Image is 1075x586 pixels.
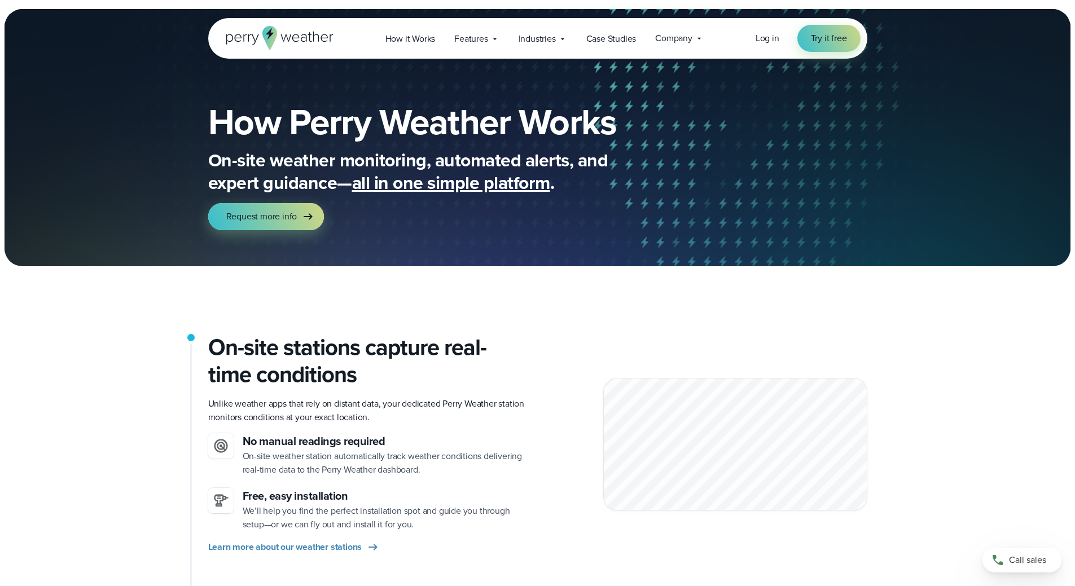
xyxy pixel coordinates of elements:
[208,334,529,388] h2: On-site stations capture real-time conditions
[243,504,529,531] p: We’ll help you find the perfect installation spot and guide you through setup—or we can fly out a...
[982,548,1061,572] a: Call sales
[376,27,445,50] a: How it Works
[385,32,436,46] span: How it Works
[208,540,380,554] a: Learn more about our weather stations
[208,203,324,230] a: Request more info
[655,32,692,45] span: Company
[1009,553,1046,567] span: Call sales
[208,104,698,140] h1: How Perry Weather Works
[454,32,488,46] span: Features
[756,32,779,45] a: Log in
[243,450,529,477] p: On-site weather station automatically track weather conditions delivering real-time data to the P...
[243,488,529,504] h3: Free, easy installation
[243,433,529,450] h3: No manual readings required
[797,25,861,52] a: Try it free
[586,32,637,46] span: Case Studies
[811,32,847,45] span: Try it free
[208,397,529,424] p: Unlike weather apps that rely on distant data, your dedicated Perry Weather station monitors cond...
[226,210,297,223] span: Request more info
[352,169,550,196] span: all in one simple platform
[577,27,646,50] a: Case Studies
[208,540,362,554] span: Learn more about our weather stations
[208,149,660,194] p: On-site weather monitoring, automated alerts, and expert guidance— .
[519,32,556,46] span: Industries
